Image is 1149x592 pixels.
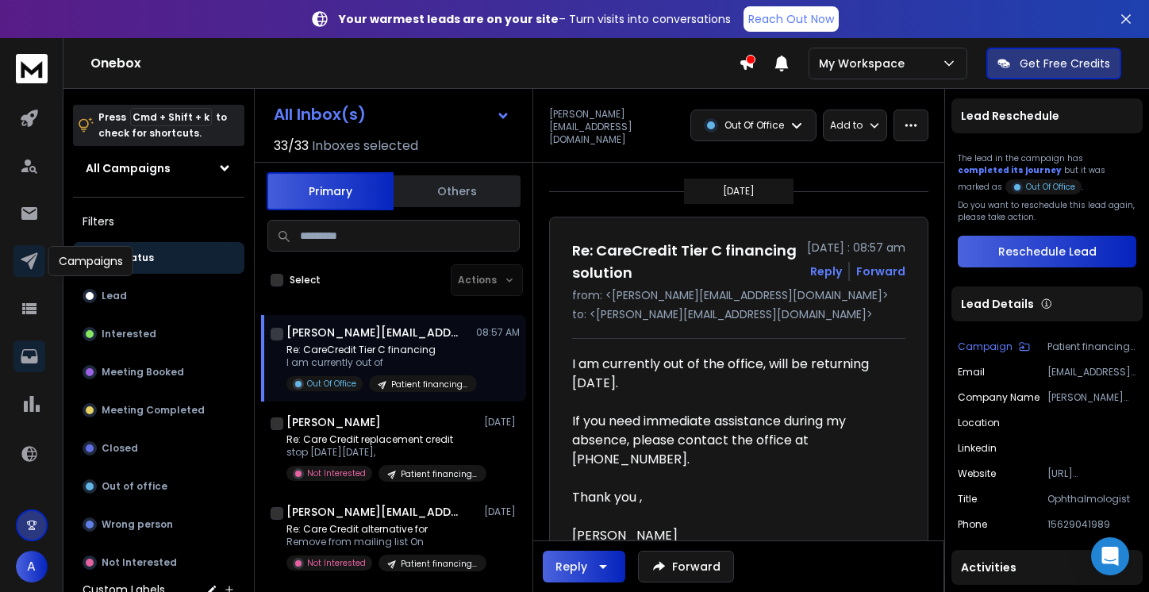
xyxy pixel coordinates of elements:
p: to: <[PERSON_NAME][EMAIL_ADDRESS][DOMAIN_NAME]> [572,306,905,322]
button: A [16,551,48,582]
p: Out Of Office [1026,181,1075,193]
div: Forward [856,263,905,279]
button: Forward [638,551,734,582]
p: 08:57 AM [476,326,520,339]
p: [PERSON_NAME] M.D. Inc. [1047,391,1136,404]
p: Email [958,366,985,379]
button: Out of office [73,471,244,502]
p: Reach Out Now [748,11,834,27]
div: Open Intercom Messenger [1091,537,1129,575]
p: Wrong person [102,518,173,531]
button: All Inbox(s) [261,98,523,130]
p: Out Of Office [724,119,784,132]
p: location [958,417,1000,429]
p: title [958,493,977,506]
a: Reach Out Now [744,6,839,32]
span: completed its journey [958,164,1062,176]
p: linkedin [958,442,997,455]
button: Meeting Completed [73,394,244,426]
p: [DATE] [484,416,520,429]
p: Re: CareCredit Tier C financing [286,344,477,356]
p: [PERSON_NAME][EMAIL_ADDRESS][DOMAIN_NAME] [549,108,681,146]
p: Patient financing 2.0 [401,468,477,480]
h1: Re: CareCredit Tier C financing solution [572,240,797,284]
button: Wrong person [73,509,244,540]
p: [URL][DOMAIN_NAME] [1047,467,1136,480]
p: Lead Reschedule [961,108,1059,124]
p: Lead [102,290,127,302]
button: All Campaigns [73,152,244,184]
h1: [PERSON_NAME][EMAIL_ADDRESS][DOMAIN_NAME] [286,504,461,520]
button: Get Free Credits [986,48,1121,79]
p: Meeting Booked [102,366,184,379]
button: All Status [73,242,244,274]
p: Get Free Credits [1020,56,1110,71]
p: Re: Care Credit replacement credit [286,433,477,446]
button: Reply [543,551,625,582]
span: Cmd + Shift + k [130,108,212,126]
p: – Turn visits into conversations [339,11,731,27]
p: Not Interested [307,467,366,479]
h1: [PERSON_NAME] [286,414,381,430]
p: Campaign [958,340,1013,353]
p: Remove from mailing list On [286,536,477,548]
p: I am currently out of [286,356,477,369]
button: Others [394,174,521,209]
h1: All Campaigns [86,160,171,176]
p: My Workspace [819,56,911,71]
h1: [PERSON_NAME][EMAIL_ADDRESS][DOMAIN_NAME] [286,325,461,340]
p: Ophthalmologist [1047,493,1136,506]
h3: Inboxes selected [312,136,418,156]
p: Interested [102,328,156,340]
button: Meeting Booked [73,356,244,388]
span: 33 / 33 [274,136,309,156]
h1: Onebox [90,54,739,73]
p: Closed [102,442,138,455]
label: Select [290,274,321,286]
p: Phone [958,518,987,531]
div: I am currently out of the office, will be returning [DATE]. If you need immediate assistance duri... [572,355,905,577]
p: Patient financing 2.0 [1047,340,1136,353]
strong: Your warmest leads are on your site [339,11,559,27]
p: 15629041989 [1047,518,1136,531]
p: [EMAIL_ADDRESS][DOMAIN_NAME] [1047,366,1136,379]
div: Activities [951,550,1143,585]
button: Interested [73,318,244,350]
p: stop [DATE][DATE], [286,446,477,459]
p: Out of office [102,480,167,493]
div: Reply [555,559,587,575]
p: Out Of Office [307,378,356,390]
p: Lead Details [961,296,1034,312]
button: Primary [267,172,394,210]
p: Do you want to reschedule this lead again, please take action. [958,199,1136,223]
p: Patient financing 2.0 [401,558,477,570]
img: logo [16,54,48,83]
p: Re: Care Credit alternative for [286,523,477,536]
p: from: <[PERSON_NAME][EMAIL_ADDRESS][DOMAIN_NAME]> [572,287,905,303]
p: Not Interested [102,556,177,569]
p: Company Name [958,391,1039,404]
h3: Filters [73,210,244,233]
p: [DATE] : 08:57 am [807,240,905,256]
button: Reply [810,263,842,279]
button: Closed [73,432,244,464]
button: Campaign [958,340,1030,353]
div: The lead in the campaign has but it was marked as . [958,152,1136,193]
p: [DATE] [723,185,755,198]
p: Press to check for shortcuts. [98,110,227,141]
p: Meeting Completed [102,404,205,417]
p: [DATE] [484,506,520,518]
button: Not Interested [73,547,244,579]
p: website [958,467,996,480]
button: Reschedule Lead [958,236,1136,267]
div: Campaigns [48,246,133,276]
p: Patient financing 2.0 [391,379,467,390]
p: Add to [830,119,863,132]
button: Lead [73,280,244,312]
h1: All Inbox(s) [274,106,366,122]
p: Not Interested [307,557,366,569]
